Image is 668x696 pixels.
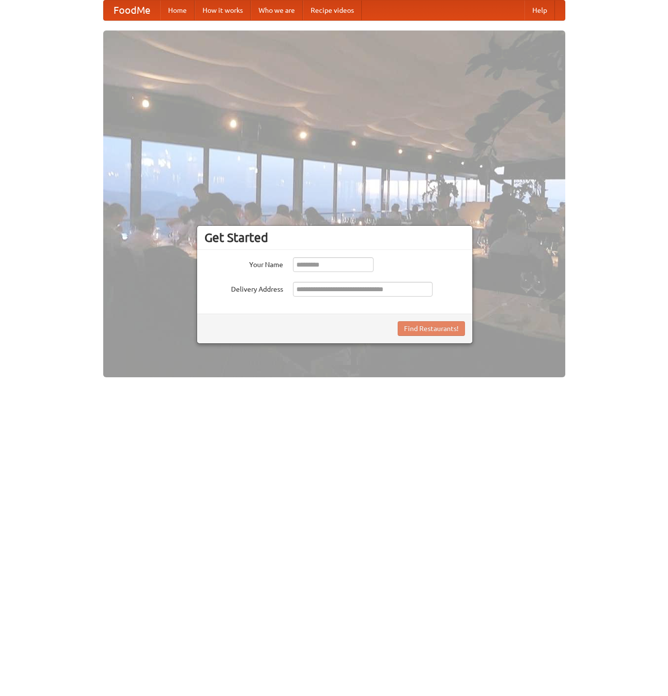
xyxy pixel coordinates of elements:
[195,0,251,20] a: How it works
[104,0,160,20] a: FoodMe
[160,0,195,20] a: Home
[204,282,283,294] label: Delivery Address
[303,0,362,20] a: Recipe videos
[398,321,465,336] button: Find Restaurants!
[251,0,303,20] a: Who we are
[524,0,555,20] a: Help
[204,230,465,245] h3: Get Started
[204,257,283,270] label: Your Name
